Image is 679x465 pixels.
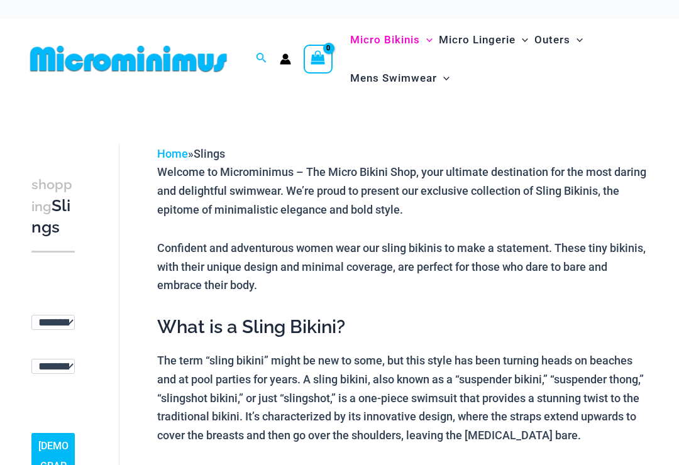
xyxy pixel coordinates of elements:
span: Mens Swimwear [350,62,437,94]
a: Account icon link [280,53,291,65]
a: Micro BikinisMenu ToggleMenu Toggle [347,21,436,59]
span: Slings [194,147,225,160]
a: OutersMenu ToggleMenu Toggle [531,21,586,59]
img: MM SHOP LOGO FLAT [25,45,232,73]
h2: What is a Sling Bikini? [157,315,653,339]
a: Home [157,147,188,160]
select: wpc-taxonomy-pa_color-745997 [31,315,75,330]
a: Mens SwimwearMenu ToggleMenu Toggle [347,59,453,97]
a: Micro LingerieMenu ToggleMenu Toggle [436,21,531,59]
span: » [157,147,225,160]
p: Welcome to Microminimus – The Micro Bikini Shop, your ultimate destination for the most daring an... [157,163,653,219]
span: Menu Toggle [570,24,583,56]
select: wpc-taxonomy-pa_fabric-type-745998 [31,359,75,374]
a: View Shopping Cart, empty [304,45,333,74]
span: Menu Toggle [516,24,528,56]
a: Search icon link [256,51,267,67]
span: shopping [31,177,72,214]
p: The term “sling bikini” might be new to some, but this style has been turning heads on beaches an... [157,351,653,445]
span: Micro Bikinis [350,24,420,56]
span: Menu Toggle [437,62,450,94]
nav: Site Navigation [345,19,654,99]
p: Confident and adventurous women wear our sling bikinis to make a statement. These tiny bikinis, w... [157,239,653,295]
h3: Slings [31,173,75,238]
span: Menu Toggle [420,24,433,56]
span: Micro Lingerie [439,24,516,56]
span: Outers [534,24,570,56]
